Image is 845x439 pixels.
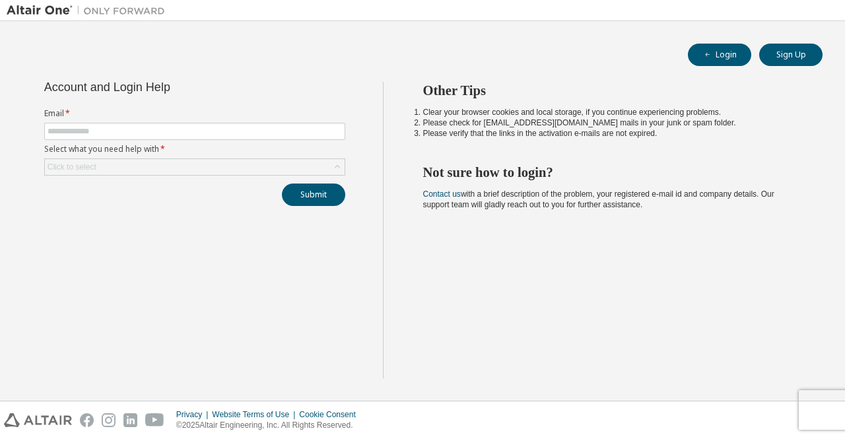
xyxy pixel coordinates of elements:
img: Altair One [7,4,172,17]
li: Clear your browser cookies and local storage, if you continue experiencing problems. [423,107,799,118]
span: with a brief description of the problem, your registered e-mail id and company details. Our suppo... [423,189,774,209]
p: © 2025 Altair Engineering, Inc. All Rights Reserved. [176,420,364,431]
label: Email [44,108,345,119]
div: Cookie Consent [299,409,363,420]
a: Contact us [423,189,461,199]
div: Privacy [176,409,212,420]
div: Website Terms of Use [212,409,299,420]
div: Click to select [45,159,345,175]
img: altair_logo.svg [4,413,72,427]
img: instagram.svg [102,413,116,427]
button: Submit [282,184,345,206]
img: facebook.svg [80,413,94,427]
li: Please check for [EMAIL_ADDRESS][DOMAIN_NAME] mails in your junk or spam folder. [423,118,799,128]
div: Click to select [48,162,96,172]
button: Login [688,44,751,66]
img: youtube.svg [145,413,164,427]
div: Account and Login Help [44,82,285,92]
li: Please verify that the links in the activation e-mails are not expired. [423,128,799,139]
label: Select what you need help with [44,144,345,154]
button: Sign Up [759,44,823,66]
img: linkedin.svg [123,413,137,427]
h2: Not sure how to login? [423,164,799,181]
h2: Other Tips [423,82,799,99]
